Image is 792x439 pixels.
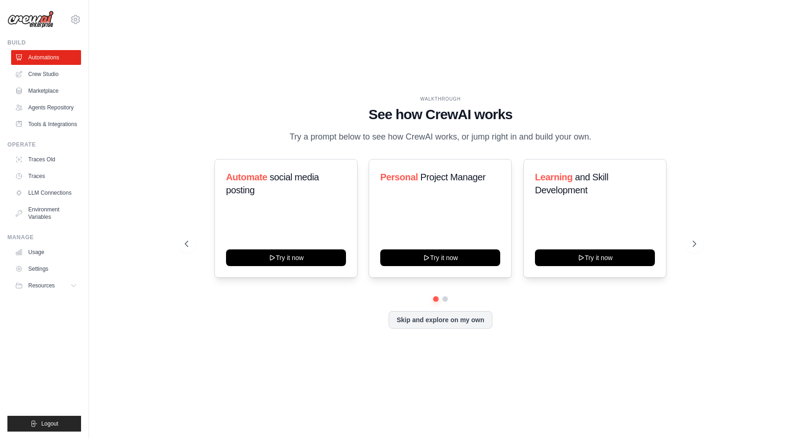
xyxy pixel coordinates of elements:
button: Try it now [535,249,655,266]
span: Resources [28,282,55,289]
span: and Skill Development [535,172,608,195]
h1: See how CrewAI works [185,106,696,123]
button: Logout [7,416,81,432]
span: social media posting [226,172,319,195]
a: Agents Repository [11,100,81,115]
p: Try a prompt below to see how CrewAI works, or jump right in and build your own. [285,130,596,144]
button: Resources [11,278,81,293]
a: Traces Old [11,152,81,167]
div: Operate [7,141,81,148]
a: Crew Studio [11,67,81,82]
span: Logout [41,420,58,427]
span: Project Manager [421,172,486,182]
a: Environment Variables [11,202,81,224]
a: Settings [11,261,81,276]
button: Try it now [380,249,500,266]
span: Learning [535,172,572,182]
a: LLM Connections [11,185,81,200]
a: Automations [11,50,81,65]
a: Marketplace [11,83,81,98]
span: Automate [226,172,267,182]
div: Build [7,39,81,46]
div: Manage [7,234,81,241]
a: Tools & Integrations [11,117,81,132]
a: Traces [11,169,81,184]
span: Personal [380,172,418,182]
div: WALKTHROUGH [185,95,696,102]
button: Skip and explore on my own [389,311,492,329]
img: Logo [7,11,54,28]
button: Try it now [226,249,346,266]
a: Usage [11,245,81,260]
